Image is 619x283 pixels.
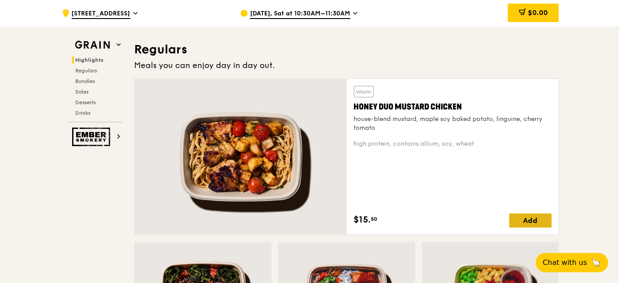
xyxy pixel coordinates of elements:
div: Meals you can enjoy day in day out. [135,59,559,72]
div: Honey Duo Mustard Chicken [354,101,552,113]
span: Bundles [76,78,95,84]
img: Grain web logo [72,37,113,53]
span: Regulars [76,68,97,74]
span: $15. [354,214,371,227]
h3: Regulars [135,42,559,57]
span: Chat with us [543,257,587,268]
div: house-blend mustard, maple soy baked potato, linguine, cherry tomato [354,115,552,133]
span: Desserts [76,99,96,106]
span: $0.00 [528,8,548,17]
span: 🦙 [591,257,601,268]
img: Ember Smokery web logo [72,128,113,146]
div: Add [509,214,552,228]
button: Chat with us🦙 [536,253,608,272]
div: Warm [354,86,374,98]
span: 50 [371,216,378,223]
span: [DATE], Sat at 10:30AM–11:30AM [250,9,350,19]
span: Highlights [76,57,104,63]
span: Sides [76,89,89,95]
div: high protein, contains allium, soy, wheat [354,140,552,149]
span: [STREET_ADDRESS] [72,9,131,19]
span: Drinks [76,110,91,116]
